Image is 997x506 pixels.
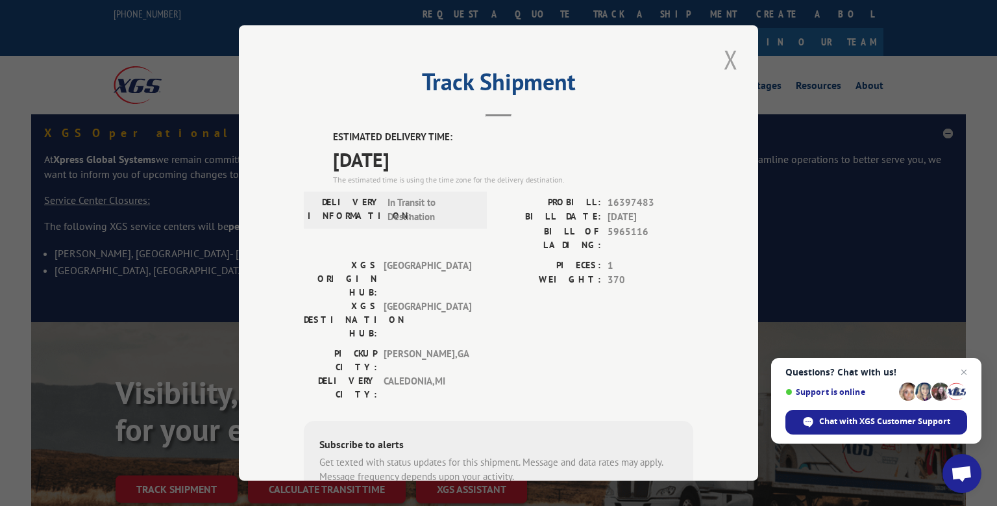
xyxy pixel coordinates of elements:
div: The estimated time is using the time zone for the delivery destination. [333,174,693,186]
span: [DATE] [333,145,693,174]
label: DELIVERY INFORMATION: [308,196,381,225]
label: WEIGHT: [498,273,601,288]
div: Get texted with status updates for this shipment. Message and data rates may apply. Message frequ... [319,455,678,485]
h2: Track Shipment [304,73,693,97]
span: Support is online [785,387,894,397]
label: XGS DESTINATION HUB: [304,299,377,340]
a: Open chat [942,454,981,493]
span: 1 [608,259,693,273]
label: PICKUP CITY: [304,347,377,374]
button: Close modal [720,42,742,77]
label: BILL OF LADING: [498,225,601,252]
span: [GEOGRAPHIC_DATA] [384,299,471,340]
span: Chat with XGS Customer Support [785,410,967,435]
span: [DATE] [608,210,693,225]
label: PIECES: [498,259,601,273]
span: 370 [608,273,693,288]
label: DELIVERY CITY: [304,374,377,401]
span: CALEDONIA , MI [384,374,471,401]
span: 16397483 [608,196,693,210]
label: BILL DATE: [498,210,601,225]
span: 5965116 [608,225,693,252]
span: Chat with XGS Customer Support [819,416,950,427]
span: [PERSON_NAME] , GA [384,347,471,374]
label: PROBILL: [498,196,601,210]
label: XGS ORIGIN HUB: [304,259,377,299]
label: ESTIMATED DELIVERY TIME: [333,130,693,145]
div: Subscribe to alerts [319,436,678,455]
span: Questions? Chat with us! [785,367,967,377]
span: In Transit to Destination [388,196,475,225]
span: [GEOGRAPHIC_DATA] [384,259,471,299]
